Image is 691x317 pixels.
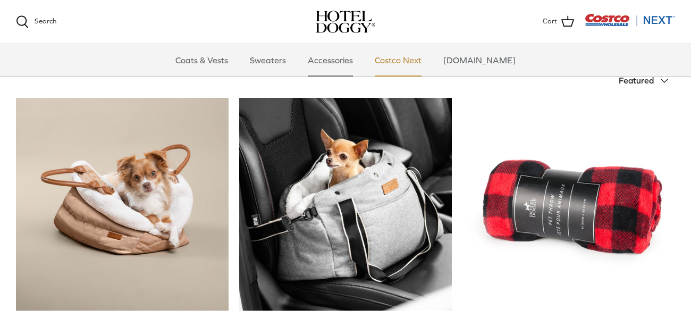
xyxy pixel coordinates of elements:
[619,76,654,85] span: Featured
[619,69,675,93] button: Featured
[462,98,675,311] a: Cranberry Red Holiday Pet Throw
[365,44,431,76] a: Costco Next
[585,13,675,27] img: Costco Next
[316,11,375,33] img: hoteldoggycom
[239,98,452,311] a: Hotel Doggy Deluxe Tote Carrier
[298,44,363,76] a: Accessories
[16,98,229,311] a: Hotel Doggy Deluxe Car Seat & Carrier
[434,44,525,76] a: [DOMAIN_NAME]
[543,16,557,27] span: Cart
[543,15,574,29] a: Cart
[585,20,675,28] a: Visit Costco Next
[166,44,238,76] a: Coats & Vests
[35,17,56,25] span: Search
[16,15,56,28] a: Search
[240,44,296,76] a: Sweaters
[316,11,375,33] a: hoteldoggy.com hoteldoggycom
